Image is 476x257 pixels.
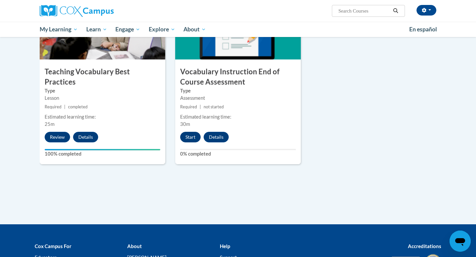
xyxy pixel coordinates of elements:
[200,104,201,109] span: |
[338,7,391,15] input: Search Courses
[45,150,160,158] label: 100% completed
[180,121,190,127] span: 30m
[82,22,111,37] a: Learn
[179,22,211,37] a: About
[204,104,224,109] span: not started
[40,67,165,87] h3: Teaching Vocabulary Best Practices
[73,132,98,142] button: Details
[409,26,437,33] span: En español
[180,150,296,158] label: 0% completed
[40,5,114,17] img: Cox Campus
[144,22,179,37] a: Explore
[127,243,142,249] b: About
[391,7,401,15] button: Search
[45,149,160,150] div: Your progress
[35,243,71,249] b: Cox Campus For
[40,25,78,33] span: My Learning
[204,132,229,142] button: Details
[30,22,446,37] div: Main menu
[45,94,160,102] div: Lesson
[40,5,165,17] a: Cox Campus
[35,22,82,37] a: My Learning
[45,113,160,121] div: Estimated learning time:
[408,243,441,249] b: Accreditations
[416,5,436,16] button: Account Settings
[180,132,201,142] button: Start
[180,104,197,109] span: Required
[64,104,65,109] span: |
[111,22,144,37] a: Engage
[183,25,206,33] span: About
[45,132,70,142] button: Review
[180,87,296,94] label: Type
[45,104,61,109] span: Required
[175,67,301,87] h3: Vocabulary Instruction End of Course Assessment
[86,25,107,33] span: Learn
[45,87,160,94] label: Type
[45,121,55,127] span: 25m
[450,231,471,252] iframe: Button to launch messaging window
[149,25,175,33] span: Explore
[180,94,296,102] div: Assessment
[180,113,296,121] div: Estimated learning time:
[405,22,441,36] a: En español
[68,104,88,109] span: completed
[115,25,140,33] span: Engage
[220,243,230,249] b: Help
